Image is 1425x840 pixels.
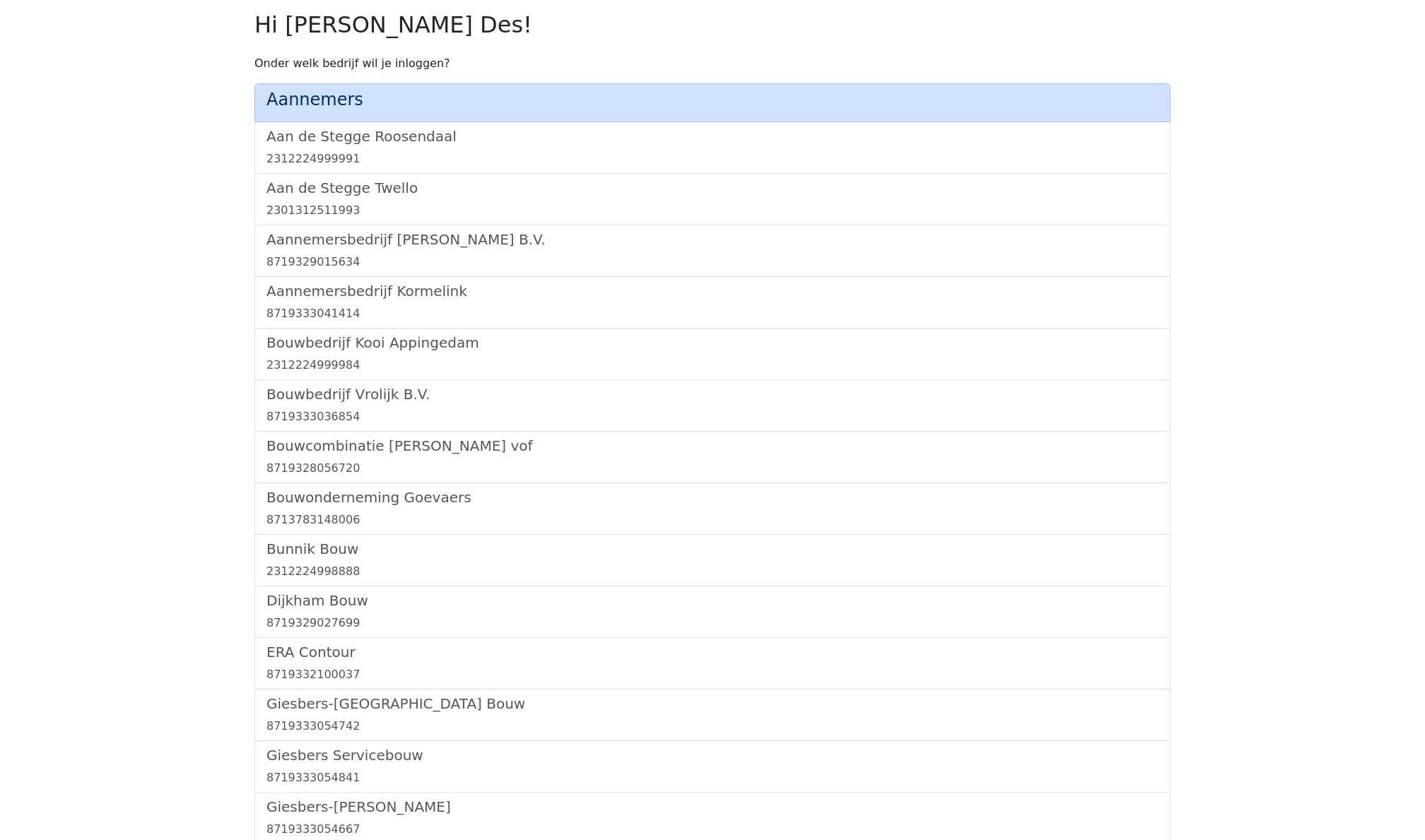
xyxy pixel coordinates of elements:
[266,202,1159,219] div: 2301312511993
[266,644,1159,661] h5: ERA Contour
[266,283,1159,322] a: Aannemersbedrijf Kormelink8719333041414
[266,747,1159,786] a: Giesbers Servicebouw8719333054841
[266,798,1159,815] h5: Giesbers-[PERSON_NAME]
[254,11,1171,38] h2: Hi [PERSON_NAME] Des!
[266,90,1159,110] h4: Aannemers
[266,150,1159,167] div: 2312224999991
[266,644,1159,683] a: ERA Contour8719332100037
[266,460,1159,477] div: 8719328056720
[266,334,1159,351] h5: Bouwbedrijf Kooi Appingedam
[266,540,1159,580] a: Bunnik Bouw2312224998888
[266,489,1159,506] h5: Bouwonderneming Goevaers
[266,179,1159,196] h5: Aan de Stegge Twello
[266,821,1159,838] div: 8719333054667
[266,695,1159,735] a: Giesbers-[GEOGRAPHIC_DATA] Bouw8719333054742
[266,179,1159,219] a: Aan de Stegge Twello2301312511993
[266,437,1159,454] h5: Bouwcombinatie [PERSON_NAME] vof
[254,55,1171,72] p: Onder welk bedrijf wil je inloggen?
[266,666,1159,683] div: 8719332100037
[266,747,1159,764] h5: Giesbers Servicebouw
[266,386,1159,425] a: Bouwbedrijf Vrolijk B.V.8719333036854
[266,408,1159,425] div: 8719333036854
[266,128,1159,167] a: Aan de Stegge Roosendaal2312224999991
[266,254,1159,271] div: 8719329015634
[266,283,1159,300] h5: Aannemersbedrijf Kormelink
[266,769,1159,786] div: 8719333054841
[266,128,1159,145] h5: Aan de Stegge Roosendaal
[266,489,1159,528] a: Bouwonderneming Goevaers8713783148006
[266,357,1159,374] div: 2312224999984
[266,615,1159,632] div: 8719329027699
[266,511,1159,528] div: 8713783148006
[266,386,1159,403] h5: Bouwbedrijf Vrolijk B.V.
[266,718,1159,735] div: 8719333054742
[266,798,1159,838] a: Giesbers-[PERSON_NAME]8719333054667
[266,592,1159,609] h5: Dijkham Bouw
[266,592,1159,632] a: Dijkham Bouw8719329027699
[266,437,1159,477] a: Bouwcombinatie [PERSON_NAME] vof8719328056720
[266,305,1159,322] div: 8719333041414
[266,334,1159,374] a: Bouwbedrijf Kooi Appingedam2312224999984
[266,540,1159,557] h5: Bunnik Bouw
[266,231,1159,248] h5: Aannemersbedrijf [PERSON_NAME] B.V.
[266,695,1159,712] h5: Giesbers-[GEOGRAPHIC_DATA] Bouw
[266,563,1159,580] div: 2312224998888
[266,231,1159,271] a: Aannemersbedrijf [PERSON_NAME] B.V.8719329015634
